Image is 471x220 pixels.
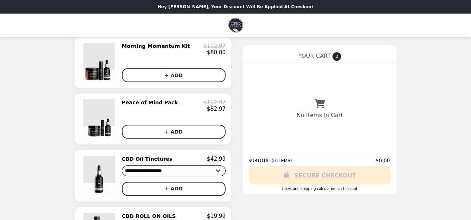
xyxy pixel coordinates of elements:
button: + ADD [122,182,226,196]
select: Select a product variant [122,165,226,176]
p: $82.97 [207,106,226,112]
span: $0.00 [376,157,391,163]
p: $80.00 [207,49,226,56]
button: + ADD [122,68,226,82]
p: $102.97 [203,99,226,106]
img: CBD Oil Tinctures [83,156,117,195]
h2: CBD ROLL ON OILS [122,213,179,219]
h2: Peace of Mind Pack [122,99,181,106]
p: No Items In Cart [296,112,343,119]
p: $102.97 [203,43,226,49]
button: + ADD [122,125,226,139]
h2: Morning Momentum Kit [122,43,193,49]
span: ( 0 ITEMS ) [271,158,292,163]
p: Hey [PERSON_NAME], your discount will be applied at checkout [157,4,313,9]
h2: CBD Oil Tinctures [122,156,175,162]
span: SUBTOTAL [248,158,271,163]
img: Morning Momentum Kit [83,43,117,82]
p: $19.99 [207,213,226,219]
p: $42.99 [207,156,226,162]
img: Peace of Mind Pack [83,99,117,139]
div: Taxes and Shipping calculated at checkout [248,187,391,191]
span: 0 [332,52,341,61]
span: YOUR CART [298,52,331,59]
img: Brand Logo [228,18,243,32]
